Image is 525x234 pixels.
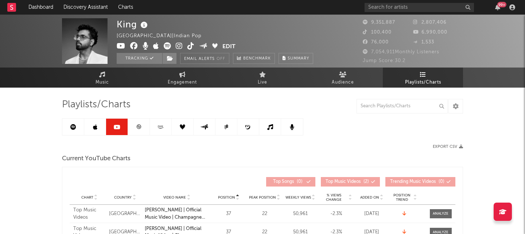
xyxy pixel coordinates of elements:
span: Current YouTube Charts [62,154,131,163]
span: Added On [360,195,379,200]
a: Engagement [142,68,222,88]
div: 37 [213,210,245,218]
span: Country [114,195,132,200]
button: Trending Music Videos(0) [385,177,455,187]
input: Search for artists [365,3,474,12]
a: [PERSON_NAME] | Official Music Video | Champagne Talk | King [145,207,209,221]
span: 76,000 [363,40,389,45]
span: Position [218,195,235,200]
button: Tracking [117,53,162,64]
span: Top Music Videos [326,180,361,184]
button: Export CSV [433,145,463,149]
div: -2.3 % [320,210,352,218]
a: Music [62,68,142,88]
em: Off [217,57,225,61]
span: Chart [81,195,93,200]
div: 22 [249,210,281,218]
div: [GEOGRAPHIC_DATA] [109,210,141,218]
span: ( 0 ) [390,180,444,184]
span: Live [258,78,267,87]
span: Music [96,78,109,87]
span: Top Songs [273,180,294,184]
span: % Views Change [320,193,348,202]
span: 9,351,887 [363,20,395,25]
span: Benchmark [243,54,271,63]
span: 1,533 [413,40,434,45]
span: Trending Music Videos [390,180,436,184]
span: 2,807,406 [413,20,447,25]
span: Position Trend [392,193,413,202]
span: 6,990,000 [413,30,447,35]
span: Engagement [168,78,197,87]
div: King [117,18,149,30]
div: 99 + [497,2,506,7]
span: ( 2 ) [326,180,369,184]
span: Weekly Views [285,195,311,200]
div: Top Music Videos [73,207,105,221]
span: 7,054,911 Monthly Listeners [363,50,439,54]
button: Top Songs(0) [266,177,315,187]
a: Audience [303,68,383,88]
span: 100,400 [363,30,392,35]
span: Peak Position [249,195,276,200]
span: ( 0 ) [271,180,304,184]
div: [DATE] [356,210,388,218]
button: Top Music Videos(2) [321,177,380,187]
span: Video Name [163,195,186,200]
div: [GEOGRAPHIC_DATA] | Indian Pop [117,32,210,41]
button: Summary [279,53,313,64]
a: Live [222,68,303,88]
span: Jump Score: 30.2 [363,58,405,63]
div: 50,961 [284,210,316,218]
span: Summary [288,57,309,61]
input: Search Playlists/Charts [357,99,448,114]
a: Benchmark [233,53,275,64]
button: 99+ [495,4,500,10]
a: Playlists/Charts [383,68,463,88]
button: Edit [222,42,236,51]
button: Email AlertsOff [180,53,229,64]
span: Audience [332,78,354,87]
span: Playlists/Charts [62,100,131,109]
span: Playlists/Charts [405,78,441,87]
